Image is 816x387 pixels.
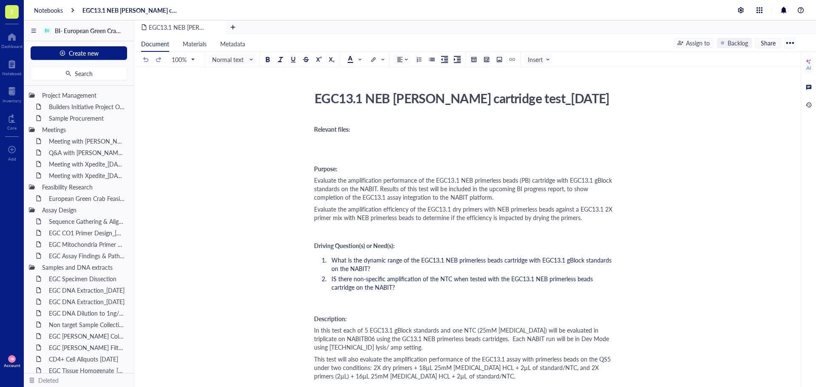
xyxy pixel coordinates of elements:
[69,50,99,56] span: Create new
[8,156,16,161] div: Add
[82,6,178,14] a: EGC13.1 NEB [PERSON_NAME] cartridge test_[DATE]
[314,355,612,380] span: This test will also evaluate the amplification performance of the EGC13.1 assay with primerless b...
[686,38,710,48] div: Assign to
[7,125,17,130] div: Core
[45,307,129,319] div: EGC DNA Dilution to 1ng/ul_[DATE]
[172,56,194,63] span: 100%
[55,26,169,35] span: BI- European Green Crab [PERSON_NAME]
[75,70,93,77] span: Search
[761,39,776,47] span: Share
[1,30,23,49] a: Dashboard
[31,67,127,80] button: Search
[45,238,129,250] div: EGC Mitochondria Primer Design_[DATE]
[212,56,254,63] span: Normal text
[45,158,129,170] div: Meeting with Xpedite_[DATE]
[314,241,395,250] span: Driving Question(s) or Need(s):
[314,314,347,323] span: Description:
[45,28,49,34] div: BI
[45,330,129,342] div: EGC [PERSON_NAME] Collection
[7,112,17,130] a: Core
[3,85,21,103] a: Inventory
[38,89,129,101] div: Project Management
[314,176,614,201] span: Evaluate the amplification performance of the EGC13.1 NEB primerless beads (PB) cartridge with EG...
[314,205,614,222] span: Evaluate the amplification efficiency of the EGC13.1 dry primers with NEB primerless beads agains...
[183,40,207,48] span: Materials
[10,6,14,17] span: T
[3,98,21,103] div: Inventory
[34,6,63,14] a: Notebooks
[31,46,127,60] button: Create new
[45,215,129,227] div: Sequence Gathering & Alignment
[45,101,129,113] div: Builders Initiative Project Outline
[2,71,22,76] div: Notebook
[311,88,613,109] div: EGC13.1 NEB [PERSON_NAME] cartridge test_[DATE]
[45,169,129,181] div: Meeting with Xpedite_[DATE]
[45,112,129,124] div: Sample Procurement
[45,364,129,376] div: EGC Tissue Homogenate_[DATE]
[45,342,129,353] div: EGC [PERSON_NAME] Filter Extraction [PERSON_NAME] Bay [DATE]
[38,261,129,273] div: Samples and DNA extracts
[728,38,748,48] div: Backlog
[755,38,781,48] button: Share
[38,376,59,385] div: Deleted
[1,44,23,49] div: Dashboard
[10,357,14,361] span: MB
[45,296,129,308] div: EGC DNA Extraction_[DATE]
[38,204,129,216] div: Assay Design
[38,181,129,193] div: Feasibility Research
[806,65,811,71] div: AI
[331,256,613,273] span: What is the dynamic range of the EGC13.1 NEB primerless beads cartridge with EGC13.1 gBlock stand...
[38,124,129,136] div: Meetings
[45,353,129,365] div: CD4+ Cell Aliquots [DATE]
[2,57,22,76] a: Notebook
[45,227,129,239] div: EGC CO1 Primer Design_[DATE]
[45,135,129,147] div: Meeting with [PERSON_NAME][GEOGRAPHIC_DATA] [DATE]
[45,273,129,285] div: EGC Specimen Dissection
[4,363,20,368] div: Account
[45,250,129,262] div: EGC Assay Findings & Pathways_[DATE]
[45,319,129,331] div: Non target Sample Collection, Dissection & DNA extraction
[314,164,337,173] span: Purpose:
[314,326,611,351] span: In this test each of 5 EGC13.1 gBlock standards and one NTC (25mM [MEDICAL_DATA]) will be evaluat...
[45,284,129,296] div: EGC DNA Extraction_[DATE]
[220,40,245,48] span: Metadata
[141,40,169,48] span: Document
[528,56,550,63] span: Insert
[45,192,129,204] div: European Green Crab Feasibility Research
[331,274,595,291] span: IS there non-specific amplification of the NTC when tested with the EGC13.1 NEB primerless beads ...
[314,125,350,133] span: Relevant files:
[45,147,129,158] div: Q&A with [PERSON_NAME] [DATE]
